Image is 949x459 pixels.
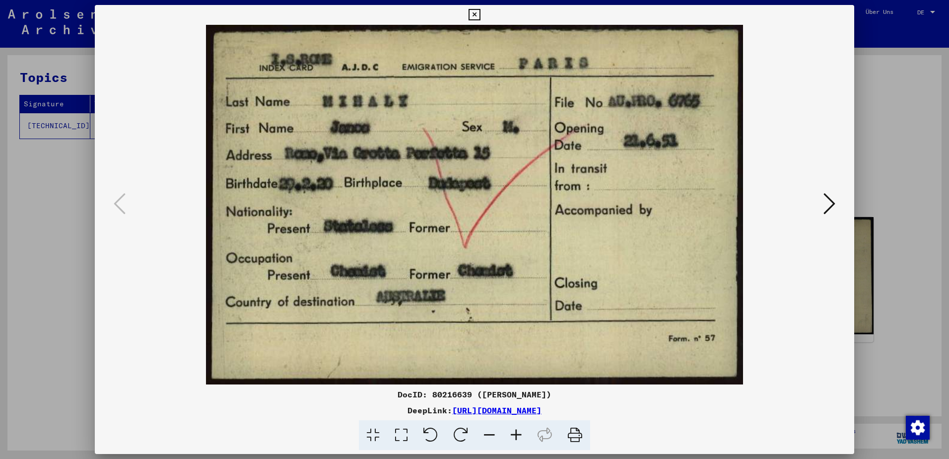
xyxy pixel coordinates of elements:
[452,405,542,415] a: [URL][DOMAIN_NAME]
[95,388,854,400] div: DocID: 80216639 ([PERSON_NAME])
[905,415,929,439] div: Zustimmung ändern
[906,416,930,440] img: Zustimmung ändern
[129,25,820,384] img: 001.jpg
[95,404,854,416] div: DeepLink:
